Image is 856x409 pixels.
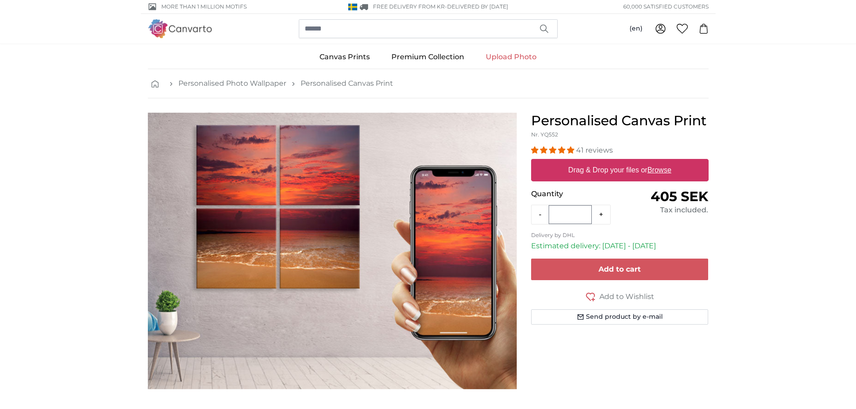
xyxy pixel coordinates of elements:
nav: breadcrumbs [148,69,709,98]
span: More than 1 million motifs [161,3,247,11]
div: Tax included. [620,205,708,215]
h1: Personalised Canvas Print [531,113,709,129]
button: + [592,206,610,224]
button: Add to cart [531,259,709,280]
span: Add to Wishlist [599,291,654,302]
a: Personalised Photo Wallpaper [178,78,286,89]
img: Sweden [348,4,357,10]
span: FREE delivery from kr [373,3,445,10]
span: 41 reviews [576,146,613,154]
p: Estimated delivery: [DATE] - [DATE] [531,241,709,251]
img: Canvarto [148,19,213,38]
p: Quantity [531,189,620,199]
u: Browse [648,166,671,174]
button: - [532,206,549,224]
button: Add to Wishlist [531,291,709,302]
span: Add to cart [599,265,641,273]
span: - [445,3,508,10]
span: Delivered by [DATE] [447,3,508,10]
a: Premium Collection [381,45,475,69]
button: Send product by e-mail [531,309,709,325]
a: Personalised Canvas Print [301,78,393,89]
label: Drag & Drop your files or [564,161,674,179]
span: Nr. YQ552 [531,131,558,138]
span: 4.98 stars [531,146,576,154]
div: 1 of 1 [148,113,517,389]
span: 405 SEK [651,188,708,205]
button: (en) [622,21,650,37]
a: Canvas Prints [309,45,381,69]
img: personalised-canvas-print [148,113,517,389]
a: Upload Photo [475,45,547,69]
span: 60,000 satisfied customers [623,3,709,11]
p: Delivery by DHL [531,232,709,239]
